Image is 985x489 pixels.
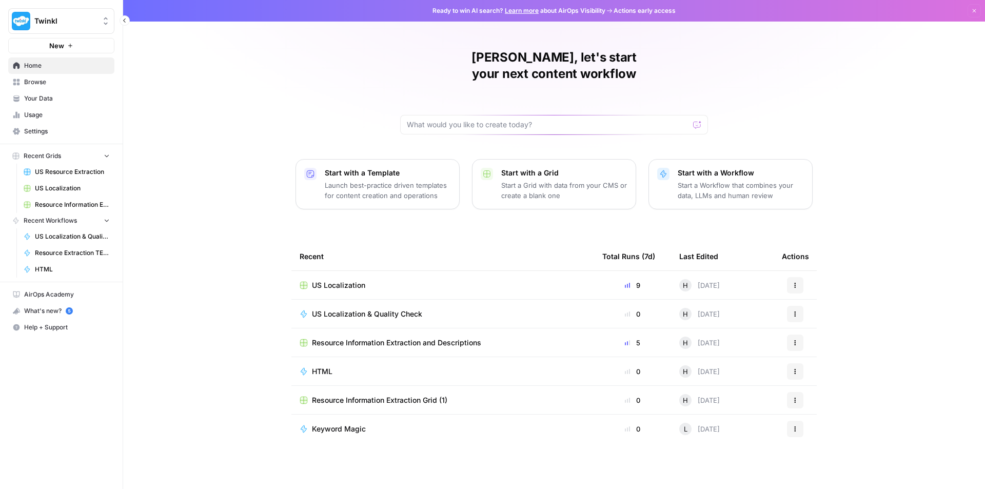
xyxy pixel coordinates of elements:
p: Start a Grid with data from your CMS or create a blank one [501,180,627,201]
p: Start a Workflow that combines your data, LLMs and human review [678,180,804,201]
a: Resource Information Extraction and Descriptions [300,338,586,348]
button: Workspace: Twinkl [8,8,114,34]
span: Home [24,61,110,70]
span: Help + Support [24,323,110,332]
a: Learn more [505,7,539,14]
span: Recent Grids [24,151,61,161]
span: H [683,309,688,319]
text: 5 [68,308,70,314]
a: Resource Information Extraction Grid (1) [300,395,586,405]
a: US Resource Extraction [19,164,114,180]
span: Usage [24,110,110,120]
button: Start with a GridStart a Grid with data from your CMS or create a blank one [472,159,636,209]
span: Your Data [24,94,110,103]
a: Browse [8,74,114,90]
a: Resource Extraction TEST [19,245,114,261]
span: US Localization & Quality Check [312,309,422,319]
a: US Localization [19,180,114,197]
span: US Localization & Quality Check [35,232,110,241]
button: New [8,38,114,53]
span: Ready to win AI search? about AirOps Visibility [432,6,605,15]
div: 0 [602,395,663,405]
div: [DATE] [679,308,720,320]
img: Twinkl Logo [12,12,30,30]
p: Launch best-practice driven templates for content creation and operations [325,180,451,201]
button: Start with a TemplateLaunch best-practice driven templates for content creation and operations [295,159,460,209]
span: US Localization [35,184,110,193]
div: Actions [782,242,809,270]
a: 5 [66,307,73,315]
a: Resource Information Extraction and Descriptions [19,197,114,213]
div: [DATE] [679,279,720,291]
div: 5 [602,338,663,348]
span: US Resource Extraction [35,167,110,177]
span: Twinkl [34,16,96,26]
button: Start with a WorkflowStart a Workflow that combines your data, LLMs and human review [648,159,813,209]
a: US Localization [300,280,586,290]
span: H [683,395,688,405]
div: 0 [602,424,663,434]
a: Your Data [8,90,114,107]
input: What would you like to create today? [407,120,689,130]
a: US Localization & Quality Check [300,309,586,319]
span: L [684,424,687,434]
span: Settings [24,127,110,136]
span: Keyword Magic [312,424,366,434]
a: AirOps Academy [8,286,114,303]
span: Actions early access [614,6,676,15]
button: Help + Support [8,319,114,336]
div: [DATE] [679,423,720,435]
div: [DATE] [679,365,720,378]
span: New [49,41,64,51]
a: Keyword Magic [300,424,586,434]
div: Total Runs (7d) [602,242,655,270]
span: Recent Workflows [24,216,77,225]
p: Start with a Workflow [678,168,804,178]
div: [DATE] [679,394,720,406]
a: Usage [8,107,114,123]
p: Start with a Grid [501,168,627,178]
div: 9 [602,280,663,290]
span: HTML [35,265,110,274]
button: Recent Workflows [8,213,114,228]
button: Recent Grids [8,148,114,164]
span: H [683,338,688,348]
span: Browse [24,77,110,87]
a: Settings [8,123,114,140]
span: US Localization [312,280,365,290]
span: Resource Information Extraction Grid (1) [312,395,447,405]
span: Resource Information Extraction and Descriptions [35,200,110,209]
span: Resource Extraction TEST [35,248,110,258]
a: HTML [300,366,586,377]
a: Home [8,57,114,74]
span: H [683,280,688,290]
span: HTML [312,366,332,377]
a: HTML [19,261,114,278]
div: 0 [602,366,663,377]
span: Resource Information Extraction and Descriptions [312,338,481,348]
div: [DATE] [679,337,720,349]
div: What's new? [9,303,114,319]
span: AirOps Academy [24,290,110,299]
button: What's new? 5 [8,303,114,319]
p: Start with a Template [325,168,451,178]
span: H [683,366,688,377]
div: Last Edited [679,242,718,270]
div: 0 [602,309,663,319]
h1: [PERSON_NAME], let's start your next content workflow [400,49,708,82]
div: Recent [300,242,586,270]
a: US Localization & Quality Check [19,228,114,245]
